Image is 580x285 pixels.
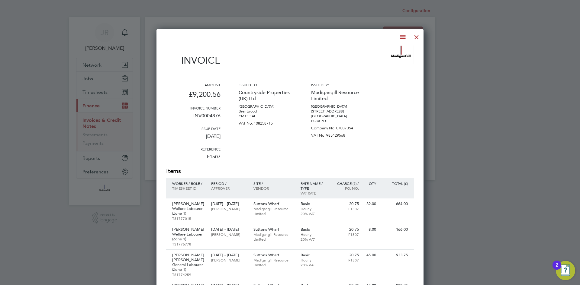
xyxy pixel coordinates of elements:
[239,114,293,119] p: CM13 3AT
[239,104,293,109] p: [GEOGRAPHIC_DATA]
[166,131,221,147] p: [DATE]
[311,123,366,131] p: Company No: 07037354
[172,262,205,272] p: General Labourer (Zone 1)
[311,104,366,109] p: [GEOGRAPHIC_DATA]
[253,232,295,242] p: Madigangill Resource Limited
[211,201,247,206] p: [DATE] - [DATE]
[166,87,221,106] p: £9,200.56
[301,227,327,232] p: Basic
[239,109,293,114] p: Brentwood
[172,253,205,262] p: [PERSON_NAME] [PERSON_NAME]
[253,181,295,186] p: Site /
[166,147,221,151] h3: Reference
[333,227,359,232] p: 20.75
[301,253,327,258] p: Basic
[311,82,366,87] h3: Issued by
[253,201,295,206] p: Suttons Wharf
[311,109,366,114] p: [STREET_ADDRESS]
[301,201,327,206] p: Basic
[172,242,205,246] p: TS1776778
[172,232,205,242] p: Welfare Labourer (Zone 1)
[166,110,221,126] p: INV0004876
[211,206,247,211] p: [PERSON_NAME]
[253,253,295,258] p: Suttons Wharf
[253,227,295,232] p: Suttons Wharf
[211,181,247,186] p: Period /
[239,87,293,104] p: Countryside Properties (UK) Ltd
[172,216,205,221] p: TS1777015
[301,262,327,267] p: 20% VAT
[301,237,327,242] p: 20% VAT
[333,232,359,237] p: F1507
[172,227,205,232] p: [PERSON_NAME]
[311,87,366,104] p: Madigangill Resource Limited
[556,261,575,280] button: Open Resource Center, 2 new notifications
[301,181,327,191] p: Rate name / type
[253,206,295,216] p: Madigangill Resource Limited
[333,186,359,191] p: Po. No.
[253,186,295,191] p: Vendor
[382,227,408,232] p: 166.00
[172,201,205,206] p: [PERSON_NAME]
[382,181,408,186] p: Total (£)
[311,131,366,138] p: VAT No: 985429568
[211,186,247,191] p: Approver
[172,206,205,216] p: Welfare Labourer (Zone 1)
[211,258,247,262] p: [PERSON_NAME]
[556,265,558,273] div: 2
[311,119,366,123] p: EC3A 7DT
[172,272,205,277] p: TS1774259
[239,119,293,126] p: VAT No: 108258715
[211,232,247,237] p: [PERSON_NAME]
[166,126,221,131] h3: Issue date
[365,227,376,232] p: 8.00
[333,201,359,206] p: 20.75
[166,55,221,66] h1: Invoice
[166,151,221,167] p: F1507
[172,186,205,191] p: Timesheet ID
[239,82,293,87] h3: Issued to
[301,232,327,237] p: Hourly
[301,206,327,211] p: Hourly
[166,106,221,110] h3: Invoice number
[333,253,359,258] p: 20.75
[365,181,376,186] p: QTY
[382,201,408,206] p: 664.00
[301,191,327,195] p: VAT rate
[333,206,359,211] p: F1507
[172,181,205,186] p: Worker / Role /
[311,114,366,119] p: [GEOGRAPHIC_DATA]
[382,253,408,258] p: 933.75
[253,258,295,267] p: Madigangill Resource Limited
[333,258,359,262] p: F1507
[388,46,414,64] img: madigangill-logo-remittance.png
[301,258,327,262] p: Hourly
[301,211,327,216] p: 20% VAT
[365,201,376,206] p: 32.00
[166,167,414,176] h2: Items
[211,227,247,232] p: [DATE] - [DATE]
[333,181,359,186] p: Charge (£) /
[365,253,376,258] p: 45.00
[211,253,247,258] p: [DATE] - [DATE]
[166,82,221,87] h3: Amount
